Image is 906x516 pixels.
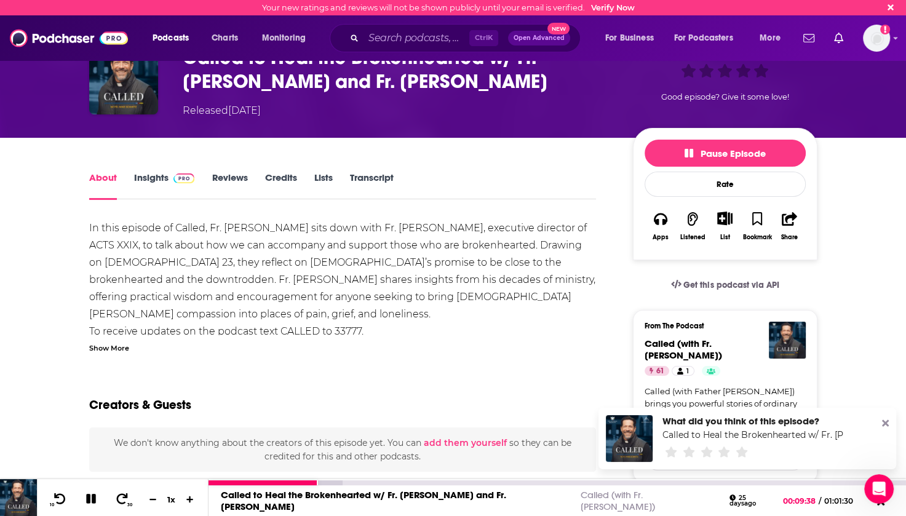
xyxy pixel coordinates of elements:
[114,437,571,462] span: We don't know anything about the creators of this episode yet . You can so they can be credited f...
[863,25,890,52] img: User Profile
[680,234,705,241] div: Listened
[349,172,393,200] a: Transcript
[819,496,821,506] span: /
[89,46,158,114] img: Called to Heal the Brokenhearted w/ Fr. Mike Schmitz and Fr. John Riccardo
[729,494,773,507] div: 25 days ago
[508,31,570,46] button: Open AdvancedNew
[773,204,805,248] button: Share
[47,492,71,507] button: 10
[864,474,894,504] iframe: Intercom live chat
[127,502,132,507] span: 30
[645,338,722,361] span: Called (with Fr. [PERSON_NAME])
[89,172,117,200] a: About
[262,3,635,12] div: Your new ratings and reviews will not be shown publicly until your email is verified.
[741,204,773,248] button: Bookmark
[144,28,205,48] button: open menu
[683,280,779,290] span: Get this podcast via API
[547,23,570,34] span: New
[751,28,796,48] button: open menu
[645,140,806,167] button: Pause Episode
[469,30,498,46] span: Ctrl K
[514,35,565,41] span: Open Advanced
[798,28,819,49] a: Show notifications dropdown
[645,366,669,376] a: 61
[645,386,806,434] a: Called (with Father [PERSON_NAME]) brings you powerful stories of ordinary people living extraord...
[674,30,733,47] span: For Podcasters
[712,212,737,225] button: Show More Button
[863,25,890,52] button: Show profile menu
[183,46,613,93] h1: Called to Heal the Brokenhearted w/ Fr. Mike Schmitz and Fr. John Riccardo
[645,338,722,361] a: Called (with Fr. Mike Schmitz)
[709,204,741,248] div: Show More ButtonList
[880,25,890,34] svg: Email not verified
[662,415,843,427] div: What did you think of this episode?
[89,397,191,413] h2: Creators & Guests
[262,30,306,47] span: Monitoring
[10,26,128,50] img: Podchaser - Follow, Share and Rate Podcasts
[661,270,789,300] a: Get this podcast via API
[645,322,796,330] h3: From The Podcast
[686,365,689,378] span: 1
[89,220,597,375] div: In this episode of Called, Fr. [PERSON_NAME] sits down with Fr. [PERSON_NAME], executive director...
[661,92,789,101] span: Good episode? Give it some love!
[645,204,677,248] button: Apps
[364,28,469,48] input: Search podcasts, credits, & more...
[821,496,865,506] span: 01:01:30
[720,233,730,241] div: List
[783,496,819,506] span: 00:09:38
[760,30,781,47] span: More
[581,489,655,512] a: Called (with Fr. [PERSON_NAME])
[341,24,592,52] div: Search podcasts, credits, & more...
[685,148,766,159] span: Pause Episode
[134,172,195,200] a: InsightsPodchaser Pro
[314,172,332,200] a: Lists
[781,234,798,241] div: Share
[645,172,806,197] div: Rate
[264,172,296,200] a: Credits
[424,438,507,448] button: add them yourself
[863,25,890,52] span: Logged in as kimmiveritas
[111,492,135,507] button: 30
[742,234,771,241] div: Bookmark
[597,28,669,48] button: open menu
[653,234,669,241] div: Apps
[221,489,506,512] a: Called to Heal the Brokenhearted w/ Fr. [PERSON_NAME] and Fr. [PERSON_NAME]
[50,502,54,507] span: 10
[591,3,635,12] a: Verify Now
[212,172,247,200] a: Reviews
[204,28,245,48] a: Charts
[153,30,189,47] span: Podcasts
[666,28,751,48] button: open menu
[212,30,238,47] span: Charts
[605,30,654,47] span: For Business
[173,173,195,183] img: Podchaser Pro
[606,415,653,462] img: Called to Heal the Brokenhearted w/ Fr. Mike Schmitz and Fr. John Riccardo
[672,366,694,376] a: 1
[769,322,806,359] img: Called (with Fr. Mike Schmitz)
[656,365,664,378] span: 61
[183,103,261,118] div: Released [DATE]
[253,28,322,48] button: open menu
[677,204,709,248] button: Listened
[829,28,848,49] a: Show notifications dropdown
[161,494,182,504] div: 1 x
